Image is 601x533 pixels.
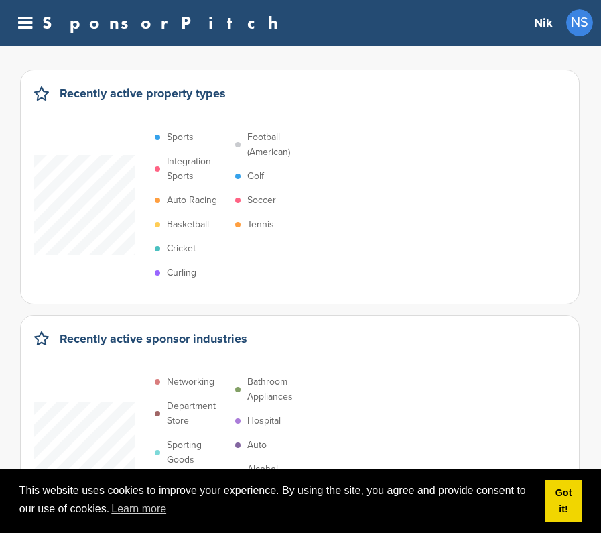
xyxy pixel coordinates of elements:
p: Sporting Goods [167,438,228,467]
p: Hospital [247,414,281,428]
h2: Recently active sponsor industries [60,329,247,348]
p: Auto [247,438,267,453]
p: Networking [167,375,214,390]
p: Department Store [167,399,228,428]
p: Basketball [167,217,209,232]
span: This website uses cookies to improve your experience. By using the site, you agree and provide co... [19,483,535,519]
p: Golf [247,169,264,184]
p: Bathroom Appliances [247,375,309,404]
p: Football (American) [247,130,309,160]
p: Sports [167,130,194,145]
p: Soccer [247,193,276,208]
p: Curling [167,265,196,280]
p: Tennis [247,217,274,232]
a: Nik [534,8,553,38]
a: learn more about cookies [109,499,168,519]
a: SponsorPitch [42,14,287,32]
h3: Nik [534,13,553,32]
p: Integration - Sports [167,154,228,184]
p: Cricket [167,241,196,256]
h2: Recently active property types [60,84,226,103]
p: Alcohol - Liquor [247,462,309,491]
a: NS [566,9,593,36]
p: Auto Racing [167,193,217,208]
a: dismiss cookie message [545,480,582,523]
